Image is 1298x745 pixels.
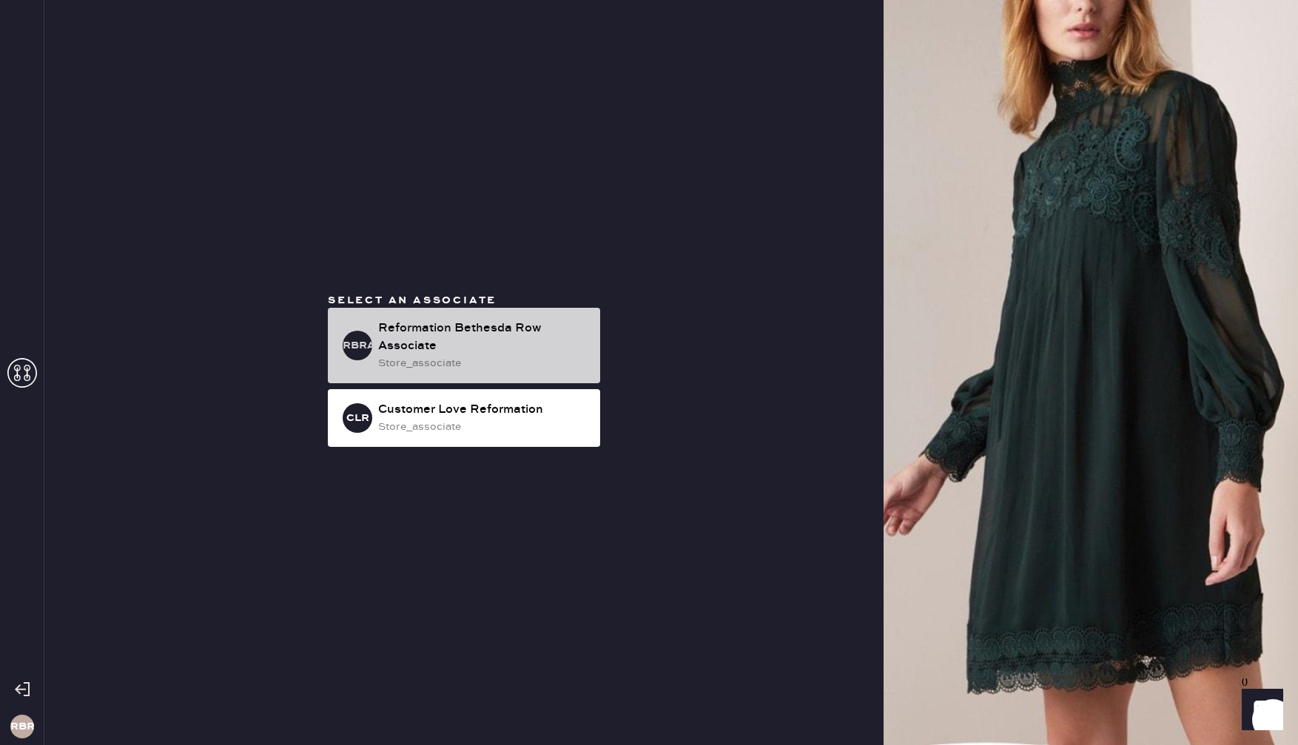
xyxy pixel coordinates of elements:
div: Reformation Bethesda Row Associate [378,320,588,355]
span: Select an associate [328,294,497,307]
div: store_associate [378,419,588,435]
h3: RBR [10,721,34,732]
h3: RBRA [343,340,372,351]
div: Customer Love Reformation [378,401,588,419]
iframe: Front Chat [1228,678,1291,742]
div: store_associate [378,355,588,371]
h3: CLR [346,413,369,423]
